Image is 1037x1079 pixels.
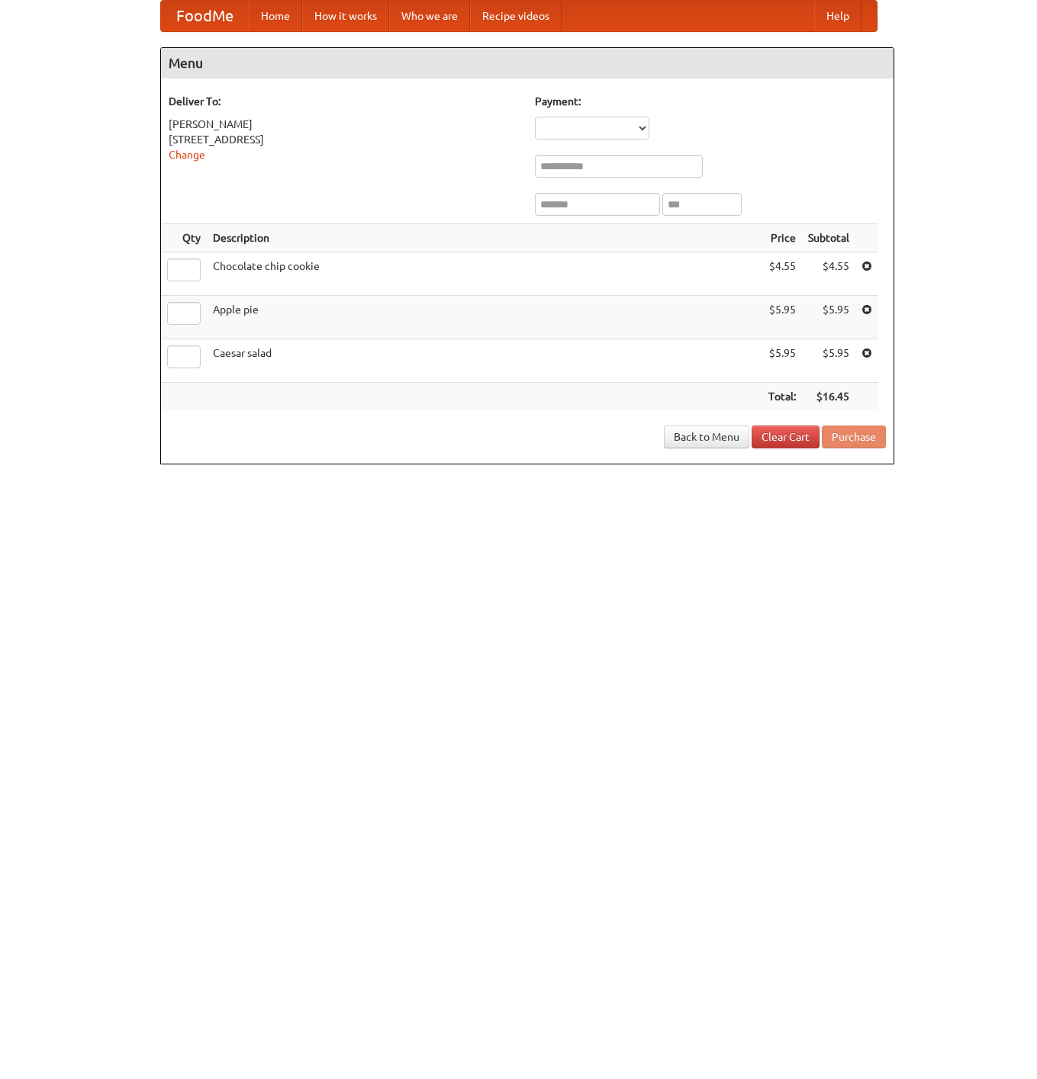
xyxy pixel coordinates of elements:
[169,132,520,147] div: [STREET_ADDRESS]
[207,339,762,383] td: Caesar salad
[161,224,207,252] th: Qty
[802,383,855,411] th: $16.45
[249,1,302,31] a: Home
[207,224,762,252] th: Description
[802,339,855,383] td: $5.95
[802,296,855,339] td: $5.95
[207,296,762,339] td: Apple pie
[762,383,802,411] th: Total:
[302,1,389,31] a: How it works
[822,425,886,448] button: Purchase
[169,149,205,161] a: Change
[802,224,855,252] th: Subtotal
[814,1,861,31] a: Help
[762,224,802,252] th: Price
[470,1,562,31] a: Recipe videos
[169,94,520,109] h5: Deliver To:
[762,296,802,339] td: $5.95
[762,339,802,383] td: $5.95
[389,1,470,31] a: Who we are
[762,252,802,296] td: $4.55
[207,252,762,296] td: Chocolate chip cookie
[752,425,820,448] a: Clear Cart
[169,117,520,132] div: [PERSON_NAME]
[802,252,855,296] td: $4.55
[161,48,894,79] h4: Menu
[535,94,886,109] h5: Payment:
[161,1,249,31] a: FoodMe
[664,425,749,448] a: Back to Menu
